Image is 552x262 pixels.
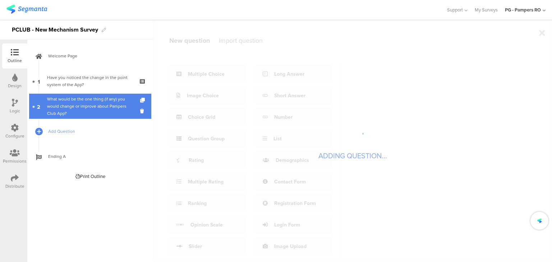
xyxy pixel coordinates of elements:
span: Welcome Page [48,52,140,60]
i: Delete [140,108,146,114]
a: 1 Have you noticed the change in the point system of the App? [29,69,151,94]
a: Welcome Page [29,43,151,69]
div: Design [8,83,22,89]
div: Configure [5,133,24,139]
div: Outline [8,57,22,64]
div: Distribute [5,183,24,190]
span: Add Question [48,128,140,135]
span: 1 [38,77,40,85]
div: What would be the one thing (if any) you would change or improve about Pampers Club App? [47,95,133,117]
a: 2 What would be the one thing (if any) you would change or improve about Pampers Club App? [29,94,151,119]
span: Support [447,6,463,13]
div: Permissions [3,158,27,164]
div: Have you noticed the change in the point system of the App? [47,74,133,88]
div: Print Outline [75,173,105,180]
span: Ending A [48,153,140,160]
i: Duplicate [140,98,146,103]
span: 2 [37,102,40,110]
div: PCLUB - New Mechanism Survey [12,24,98,36]
img: segmanta-icon-final.svg [539,218,540,223]
div: PG - Pampers RO [505,6,541,13]
a: Ending A [29,144,151,169]
div: Logic [10,108,20,114]
div: ADDING QUESTION... [318,150,387,161]
img: segmanta logo [6,5,47,14]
